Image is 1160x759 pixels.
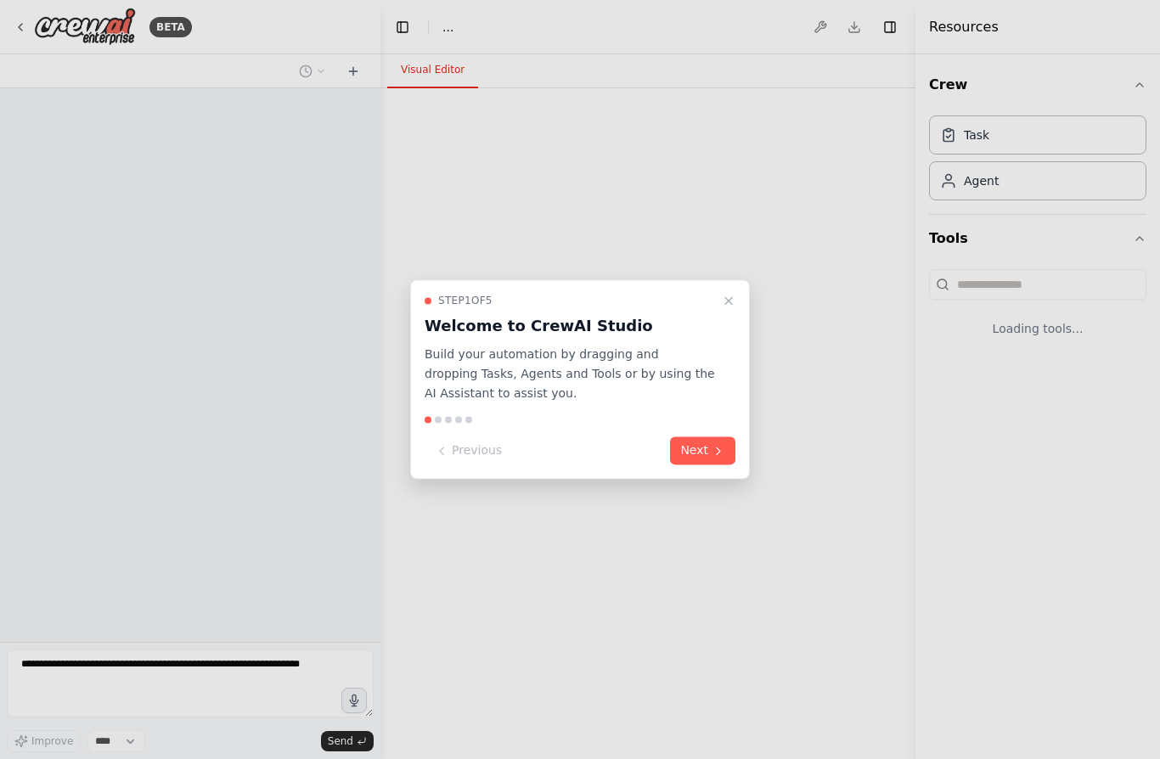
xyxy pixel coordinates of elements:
[425,314,715,338] h3: Welcome to CrewAI Studio
[438,294,493,307] span: Step 1 of 5
[391,15,414,39] button: Hide left sidebar
[718,290,739,311] button: Close walkthrough
[670,437,735,465] button: Next
[425,437,512,465] button: Previous
[425,345,715,402] p: Build your automation by dragging and dropping Tasks, Agents and Tools or by using the AI Assista...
